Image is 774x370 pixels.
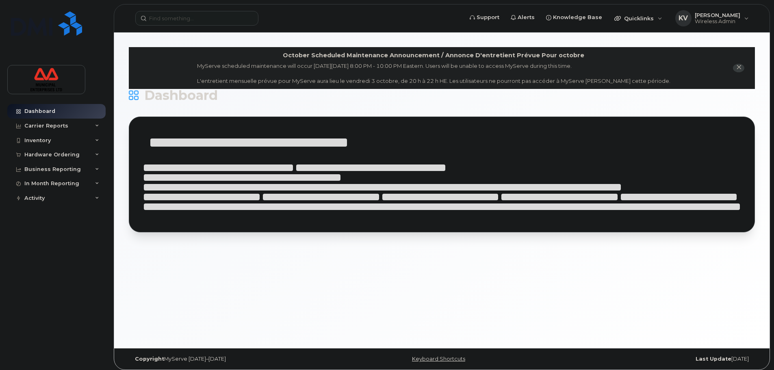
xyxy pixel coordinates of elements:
strong: Copyright [135,356,164,362]
span: Dashboard [144,89,218,102]
button: close notification [733,64,744,72]
div: [DATE] [546,356,755,362]
div: October Scheduled Maintenance Announcement / Annonce D'entretient Prévue Pour octobre [283,51,584,60]
div: MyServe [DATE]–[DATE] [129,356,338,362]
div: MyServe scheduled maintenance will occur [DATE][DATE] 8:00 PM - 10:00 PM Eastern. Users will be u... [197,62,670,85]
strong: Last Update [696,356,731,362]
a: Keyboard Shortcuts [412,356,465,362]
